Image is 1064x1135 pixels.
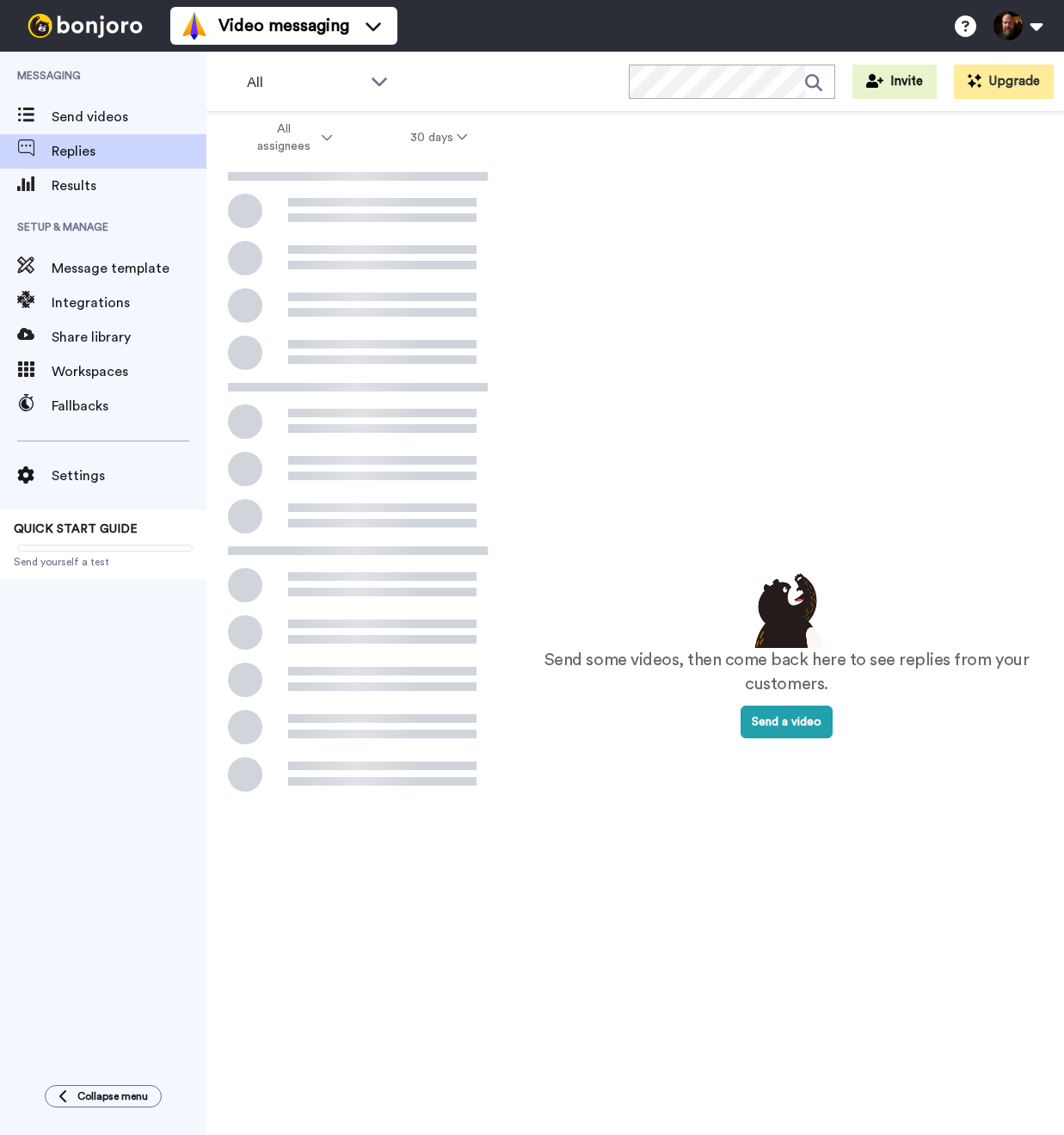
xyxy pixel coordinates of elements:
p: Send some videos, then come back here to see replies from your customers. [544,648,1030,697]
span: Send yourself a test [14,555,193,569]
button: Invite [852,65,937,99]
span: Replies [52,141,206,162]
span: Integrations [52,293,206,313]
span: Fallbacks [52,396,206,416]
button: All assignees [210,114,372,162]
button: Send a video [741,706,833,738]
span: Workspaces [52,361,206,382]
img: results-emptystates.png [744,569,830,648]
button: 30 days [372,122,507,153]
span: Message template [52,258,206,279]
button: Upgrade [954,65,1054,99]
img: bj-logo-header-white.svg [21,14,150,38]
span: Results [52,176,206,196]
button: Collapse menu [45,1085,162,1107]
span: Video messaging [218,14,349,38]
span: Share library [52,327,206,348]
a: Send a video [741,716,833,728]
span: Collapse menu [77,1089,148,1103]
span: All [247,72,362,93]
span: All assignees [249,120,318,155]
span: Settings [52,466,206,486]
span: Send videos [52,107,206,127]
span: QUICK START GUIDE [14,523,138,535]
img: vm-color.svg [181,12,208,40]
